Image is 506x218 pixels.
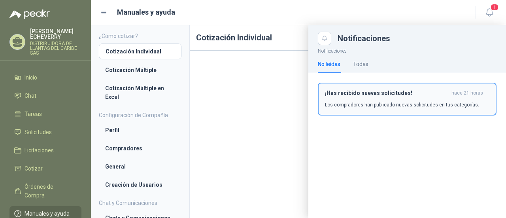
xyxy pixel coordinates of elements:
span: Solicitudes [25,128,52,136]
a: Licitaciones [9,143,81,158]
a: Tareas [9,106,81,121]
button: ¡Has recibido nuevas solicitudes!hace 21 horas Los compradores han publicado nuevas solicitudes e... [318,83,497,116]
a: Órdenes de Compra [9,179,81,203]
span: 1 [490,4,499,11]
span: Inicio [25,73,37,82]
p: [PERSON_NAME] ECHEVERRY [30,28,81,40]
a: Chat [9,88,81,103]
a: Solicitudes [9,125,81,140]
a: Inicio [9,70,81,85]
span: Cotizar [25,164,43,173]
button: Close [318,32,331,45]
p: Los compradores han publicado nuevas solicitudes en tus categorías. [325,101,479,108]
h1: Manuales y ayuda [117,7,175,18]
img: Logo peakr [9,9,50,19]
p: Notificaciones [308,45,506,55]
h3: ¡Has recibido nuevas solicitudes! [325,90,448,97]
span: Chat [25,91,36,100]
a: Cotizar [9,161,81,176]
span: Órdenes de Compra [25,182,74,200]
span: Tareas [25,110,42,118]
p: DISTRIBUIDORA DE LLANTAS DEL CARIBE SAS [30,41,81,55]
span: Manuales y ayuda [25,209,70,218]
div: Todas [353,60,368,68]
button: 1 [482,6,497,20]
span: Licitaciones [25,146,54,155]
div: Notificaciones [338,34,497,42]
div: No leídas [318,60,340,68]
span: hace 21 horas [451,90,483,97]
